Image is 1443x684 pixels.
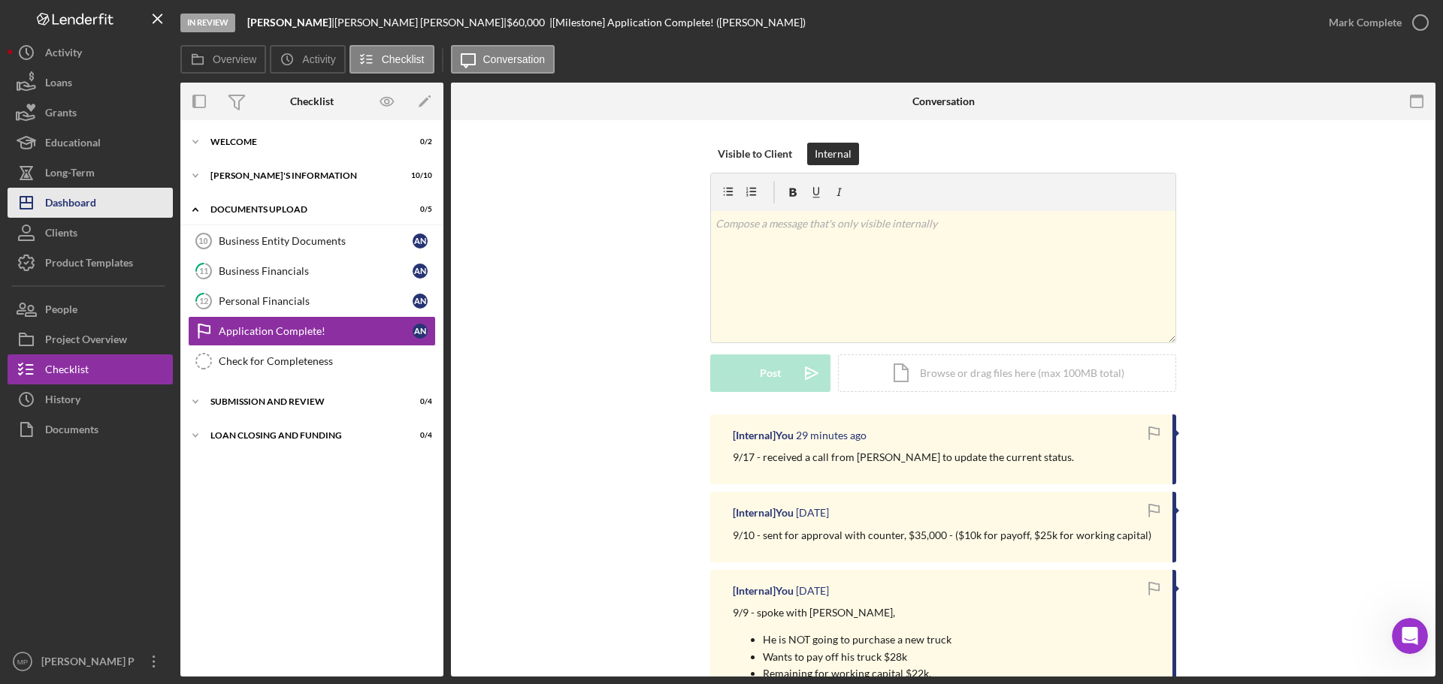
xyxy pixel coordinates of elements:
[451,45,555,74] button: Conversation
[8,646,173,676] button: MP[PERSON_NAME] P
[1329,8,1402,38] div: Mark Complete
[73,8,171,19] h1: [PERSON_NAME]
[8,294,173,324] button: People
[47,480,59,492] button: Gif picker
[8,218,173,248] a: Clients
[8,354,173,384] a: Checklist
[290,95,334,107] div: Checklist
[45,158,95,191] div: Long-Term
[210,431,395,440] div: LOAN CLOSING AND FUNDING
[45,414,98,448] div: Documents
[66,255,211,320] img: A black background with a black square AI-generated content may be incorrect.
[760,354,781,392] div: Post
[270,45,345,74] button: Activity
[180,14,235,32] div: In Review
[733,449,1074,466] p: 9/17 - received a call from [PERSON_NAME] to update the current status.
[1392,618,1428,654] iframe: Intercom live chat
[210,397,395,406] div: SUBMISSION AND REVIEW
[405,397,432,406] div: 0 / 4
[66,188,277,203] div: [STREET_ADDRESS]
[45,98,77,131] div: Grants
[66,128,277,143] div: Loan Fund Underwriter
[45,128,101,161] div: Educational
[264,6,291,33] div: Close
[23,480,35,492] button: Emoji picker
[413,264,428,279] div: A N
[45,294,77,328] div: People
[45,324,127,358] div: Project Overview
[66,209,277,224] div: Kapolei, HI 96707
[219,355,435,367] div: Check for Completeness
[199,266,208,276] tspan: 11
[71,480,83,492] button: Upload attachment
[405,431,432,440] div: 0 / 4
[66,326,167,340] a: [DOMAIN_NAME]
[45,248,133,282] div: Product Templates
[95,480,107,492] button: Start recording
[763,665,951,682] p: Remaining for working capital $22k.
[45,68,72,101] div: Loans
[188,346,436,376] a: Check for Completeness
[188,286,436,316] a: 12Personal FinancialsAN
[8,324,173,354] a: Project Overview
[180,340,222,352] a: Youtube
[8,38,173,68] button: Activity
[247,16,331,29] b: [PERSON_NAME]
[45,218,77,252] div: Clients
[13,448,288,474] textarea: Message…
[210,205,395,214] div: DOCUMENTS UPLOAD
[8,128,173,158] button: Educational
[66,107,164,119] b: [PERSON_NAME]
[733,507,794,519] div: [Internal] You
[334,17,507,29] div: [PERSON_NAME] [PERSON_NAME] |
[199,296,208,306] tspan: 12
[8,158,173,188] a: Long-Term
[815,143,852,165] div: Internal
[483,53,546,65] label: Conversation
[8,98,173,128] button: Grants
[796,585,829,597] time: 2025-09-10 01:16
[247,17,334,29] div: |
[123,340,176,352] a: Instagram
[733,527,1151,544] p: 9/10 - sent for approval with counter, $35,000 - ($10k for payoff, $25k for working capital)
[8,188,173,218] button: Dashboard
[807,143,859,165] button: Internal
[66,151,277,180] div: Loan Fund, a Community Development Financial Institution, Hawaiian Council
[8,68,173,98] button: Loans
[210,137,395,146] div: WELCOME
[796,429,867,441] time: 2025-09-17 23:42
[66,361,277,626] div: CONFIDENTIALITY NOTICE: The contents of this email message and any attachments are intended solel...
[17,658,28,666] text: MP
[349,45,434,74] button: Checklist
[188,226,436,256] a: 10Business Entity DocumentsAN
[733,429,794,441] div: [Internal] You
[8,248,173,278] button: Product Templates
[796,507,829,519] time: 2025-09-12 23:19
[405,137,432,146] div: 0 / 2
[213,53,256,65] label: Overview
[45,384,80,418] div: History
[405,171,432,180] div: 10 / 10
[219,235,413,247] div: Business Entity Documents
[38,646,135,680] div: [PERSON_NAME] P
[733,585,794,597] div: [Internal] You
[70,340,119,352] a: Facebook
[45,354,89,388] div: Checklist
[507,16,545,29] span: $60,000
[43,8,67,32] img: Profile image for Christina
[710,354,830,392] button: Post
[66,339,277,354] div: | | |
[413,324,428,339] div: A N
[8,384,173,414] button: History
[1314,8,1435,38] button: Mark Complete
[45,188,96,221] div: Dashboard
[10,6,38,35] button: go back
[763,649,951,665] p: Wants to pay off his truck $28k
